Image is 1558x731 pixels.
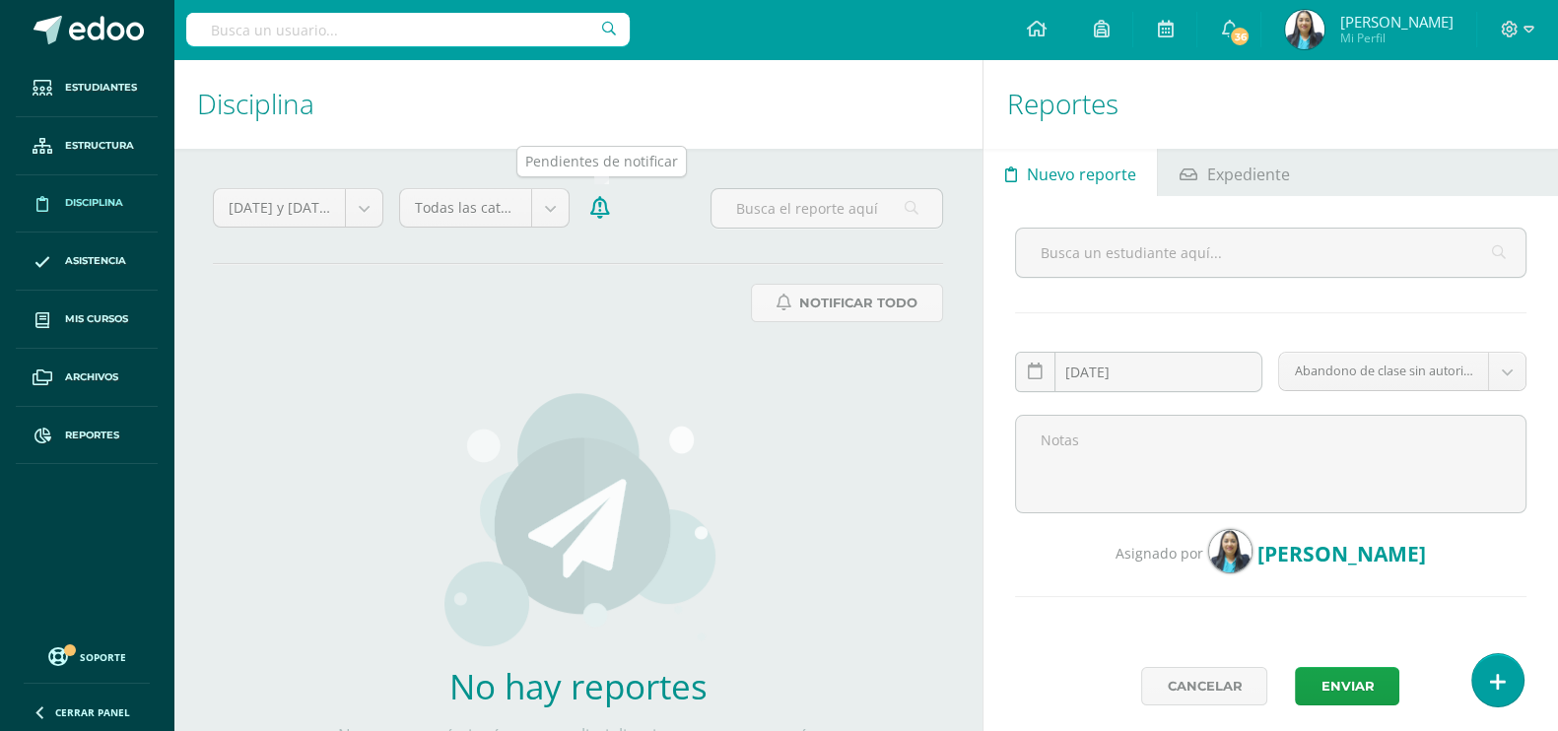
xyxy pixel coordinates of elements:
span: Notificar Todo [799,285,917,321]
a: Mis cursos [16,291,158,349]
span: Disciplina [65,195,123,211]
h2: No hay reportes [287,663,868,709]
a: Soporte [24,642,150,669]
span: Todas las categorías [415,189,516,227]
a: Abandono de clase sin autorización [1279,353,1525,390]
img: dc7d38de1d5b52360c8bb618cee5abea.png [1208,529,1253,573]
span: Mis cursos [65,311,128,327]
div: Pendientes de notificar [525,152,678,171]
span: Estructura [65,138,134,154]
input: Busca un usuario... [186,13,630,46]
span: Expediente [1207,151,1290,198]
input: Busca el reporte aquí [711,189,942,228]
span: Nuevo reporte [1027,151,1136,198]
img: activities.png [439,391,717,647]
h1: Reportes [1007,59,1534,149]
input: Fecha de ocurrencia [1016,353,1262,391]
span: 36 [1229,26,1251,47]
a: [DATE] y [DATE] [214,189,382,227]
a: Nuevo reporte [983,149,1157,196]
h1: Disciplina [197,59,959,149]
a: Archivos [16,349,158,407]
span: Estudiantes [65,80,137,96]
span: Abandono de clase sin autorización [1294,353,1473,390]
a: Notificar Todo [751,284,943,322]
a: Reportes [16,407,158,465]
span: [DATE] y [DATE] [229,189,330,227]
a: Todas las categorías [400,189,569,227]
a: Estructura [16,117,158,175]
span: Asistencia [65,253,126,269]
span: Soporte [80,650,126,664]
span: [PERSON_NAME] [1339,12,1453,32]
a: Estudiantes [16,59,158,117]
span: Asignado por [1116,544,1203,563]
a: Disciplina [16,175,158,233]
input: Busca un estudiante aquí... [1016,229,1525,277]
span: Archivos [65,369,118,385]
a: Cancelar [1141,667,1267,705]
span: Reportes [65,428,119,443]
span: [PERSON_NAME] [1257,540,1426,567]
a: Expediente [1158,149,1311,196]
span: Mi Perfil [1339,30,1453,46]
button: Enviar [1295,667,1399,705]
span: Cerrar panel [55,705,130,719]
img: dc7d38de1d5b52360c8bb618cee5abea.png [1285,10,1324,49]
a: Asistencia [16,233,158,291]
